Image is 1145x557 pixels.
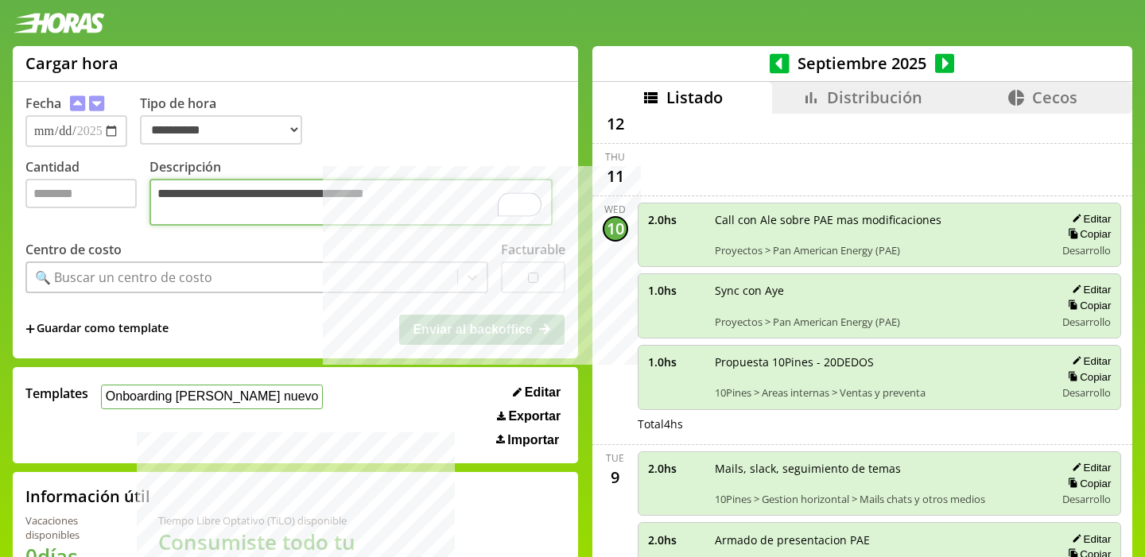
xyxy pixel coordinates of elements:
span: 2.0 hs [648,212,704,227]
span: 10Pines > Gestion horizontal > Mails chats y otros medios [715,492,1045,506]
span: Armado de presentacion PAE [715,532,1045,547]
span: Call con Ale sobre PAE mas modificaciones [715,212,1045,227]
div: Total 4 hs [638,416,1122,431]
img: logotipo [13,13,105,33]
span: 10Pines > Areas internas > Ventas y preventa [715,385,1045,400]
button: Exportar [492,408,565,424]
span: Listado [666,87,723,108]
span: 1.0 hs [648,354,704,369]
button: Editar [1067,283,1111,296]
div: Thu [605,150,625,164]
span: Importar [507,433,559,447]
button: Copiar [1063,227,1111,241]
button: Copiar [1063,370,1111,384]
div: 12 [603,111,628,137]
input: Cantidad [25,179,137,208]
textarea: To enrich screen reader interactions, please activate Accessibility in Grammarly extension settings [149,179,553,226]
button: Copiar [1063,299,1111,312]
span: Exportar [508,409,561,424]
span: 2.0 hs [648,532,704,547]
span: Mails, slack, seguimiento de temas [715,461,1045,476]
label: Centro de costo [25,241,122,258]
div: 11 [603,164,628,189]
div: Tue [606,451,624,465]
button: Editar [1067,354,1111,368]
span: Distribución [827,87,922,108]
span: Sync con Aye [715,283,1045,298]
button: Onboarding [PERSON_NAME] nuevo [101,385,323,409]
span: 2.0 hs [648,461,704,476]
div: Wed [604,203,626,216]
label: Fecha [25,95,61,112]
label: Facturable [501,241,565,258]
span: Editar [525,385,561,400]
span: 1.0 hs [648,283,704,298]
span: + [25,320,35,338]
div: 10 [603,216,628,242]
h1: Cargar hora [25,52,118,74]
button: Editar [508,385,565,400]
span: +Guardar como template [25,320,169,338]
span: Proyectos > Pan American Energy (PAE) [715,243,1045,257]
span: Proyectos > Pan American Energy (PAE) [715,315,1045,329]
label: Tipo de hora [140,95,315,147]
div: Vacaciones disponibles [25,513,120,542]
span: Cecos [1032,87,1077,108]
h2: Información útil [25,485,150,507]
div: 9 [603,465,628,490]
label: Descripción [149,158,565,230]
span: Templates [25,385,88,402]
button: Copiar [1063,477,1111,490]
span: Desarrollo [1062,243,1111,257]
label: Cantidad [25,158,149,230]
select: Tipo de hora [140,115,302,145]
div: Tiempo Libre Optativo (TiLO) disponible [158,513,400,528]
span: Septiembre 2025 [790,52,935,74]
button: Editar [1067,212,1111,226]
button: Editar [1067,532,1111,546]
span: Desarrollo [1062,385,1111,400]
span: Desarrollo [1062,492,1111,506]
span: Propuesta 10Pines - 20DEDOS [715,354,1045,369]
span: Desarrollo [1062,315,1111,329]
div: 🔍 Buscar un centro de costo [35,269,212,286]
button: Editar [1067,461,1111,474]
